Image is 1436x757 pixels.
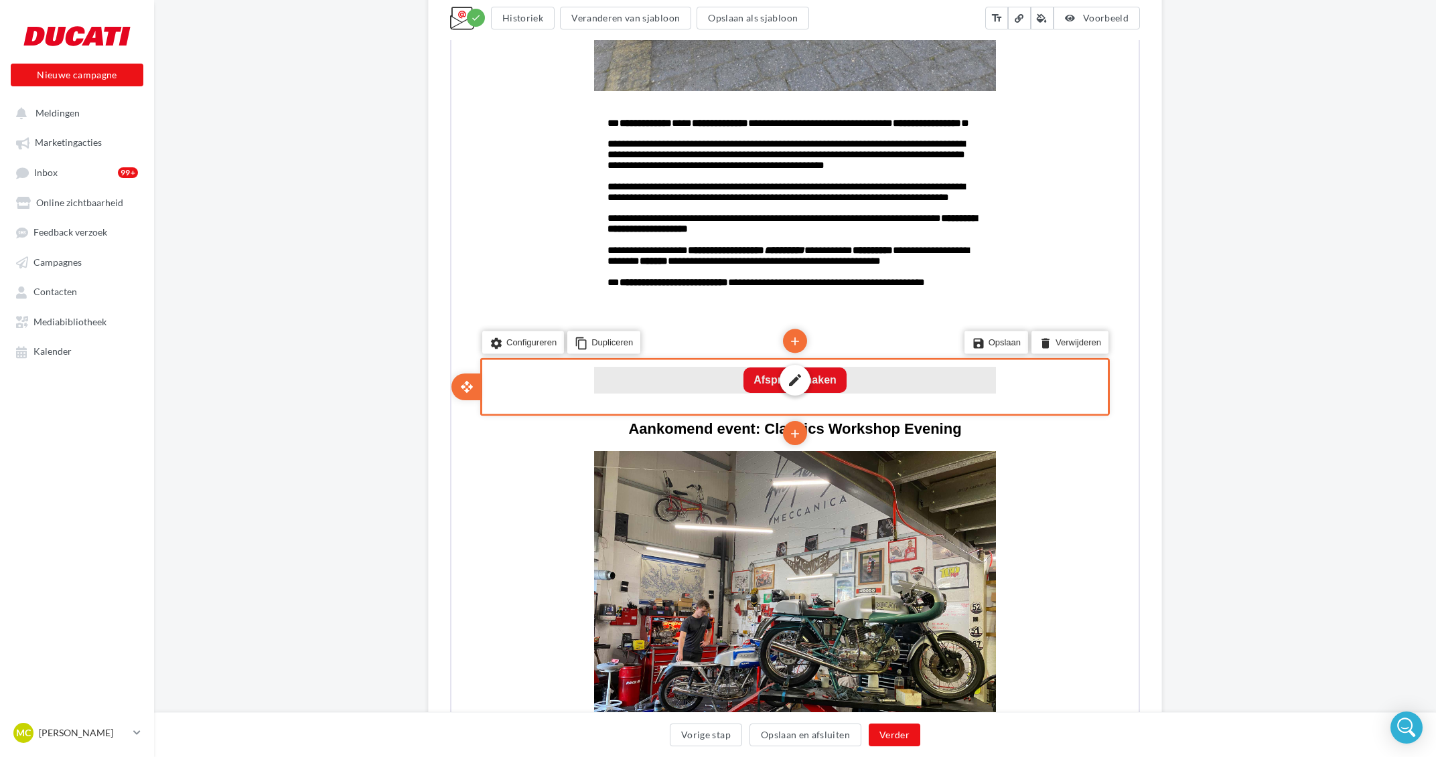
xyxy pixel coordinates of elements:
div: Open Intercom Messenger [1390,711,1423,744]
span: Online zichtbaarheid [36,197,123,208]
p: [PERSON_NAME] [39,726,128,740]
button: Opslaan als sjabloon [697,7,809,29]
button: Voorbeeld [1054,7,1140,29]
span: Campagnes [33,256,82,268]
i: text_fields [991,11,1003,25]
button: Nieuwe campagne [11,64,143,86]
button: Historiek [491,7,555,29]
a: Marketingacties [8,130,146,154]
button: Meldingen [8,100,141,124]
a: Campagnes [8,250,146,274]
a: Mediabibliotheek [8,309,146,333]
span: Kalender [33,346,72,357]
span: Marketingacties [35,137,102,149]
button: Vorige stap [670,724,742,746]
i: check [471,13,481,23]
span: Meldingen [35,107,80,118]
a: Contacten [8,279,146,303]
span: MC [16,726,31,740]
a: Inbox99+ [8,160,146,185]
span: Voorbeeld [1083,12,1129,23]
span: Inbox [34,167,58,178]
span: Contacten [33,286,77,298]
a: MC [PERSON_NAME] [11,720,143,746]
button: Veranderen van sjabloon [560,7,691,29]
button: Opslaan en afsluiten [749,724,861,746]
div: 99+ [118,167,138,178]
a: Online zichtbaarheid [8,190,146,214]
span: Feedback verzoek [33,227,107,238]
button: text_fields [985,7,1008,29]
a: Feedback verzoek [8,220,146,244]
a: Kalender [8,339,146,363]
div: Opgeslagen wijzigingen [467,9,485,27]
button: Verder [869,724,920,746]
span: Mediabibliotheek [33,316,106,327]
